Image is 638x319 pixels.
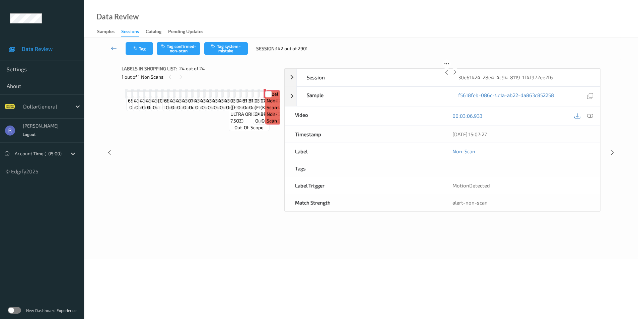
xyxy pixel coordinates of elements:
[214,104,243,111] span: out-of-scope
[129,104,158,111] span: out-of-scope
[285,177,442,194] div: Label Trigger
[442,177,600,194] div: MotionDetected
[171,104,200,111] span: out-of-scope
[142,104,171,111] span: out-of-scope
[285,143,442,160] div: Label
[267,111,279,124] span: non-scan
[204,42,248,55] button: Tag system-mistake
[195,104,224,111] span: out-of-scope
[267,91,279,111] span: Label: Non-Scan
[96,13,139,20] div: Data Review
[183,104,212,111] span: out-of-scope
[285,106,442,126] div: Video
[285,86,600,106] div: Samplef5618feb-086c-4c1a-ab22-da863c852258
[261,91,292,117] span: Label: 079100525669 (KNB SMALL BREED 13LB)
[168,28,203,36] div: Pending Updates
[147,104,176,111] span: out-of-scope
[256,45,276,52] span: Session:
[189,104,218,111] span: out-of-scope
[208,104,237,111] span: out-of-scope
[255,117,284,124] span: out-of-scope
[135,104,164,111] span: out-of-scope
[452,112,482,119] a: 00:03:06.933
[297,69,448,86] div: Session
[97,28,115,36] div: Samples
[243,104,272,111] span: out-of-scope
[220,104,249,111] span: out-of-scope
[285,194,442,211] div: Match Strength
[157,42,200,55] button: Tag confirmed-non-scan
[297,87,448,106] div: Sample
[285,126,442,143] div: Timestamp
[121,28,139,37] div: Sessions
[255,91,285,117] span: Label: 037000978107 (FEBREZE AIR GAIN OG 2PK)
[202,104,231,111] span: out-of-scope
[121,27,146,37] a: Sessions
[262,117,291,124] span: out-of-scope
[179,65,205,72] span: 24 out of 24
[146,28,161,36] div: Catalog
[285,160,442,177] div: Tags
[452,148,475,155] a: Non-Scan
[458,92,554,101] a: f5618feb-086c-4c1a-ab22-da863c852258
[126,42,153,55] button: Tag
[285,69,600,86] div: Session30e61424-28e4-4c94-8119-1f4f972ee2f6
[146,27,168,36] a: Catalog
[230,91,268,124] span: Label: 030772081242 ([PERSON_NAME] ULTRA ORIGINAL 7.5OZ)
[452,131,590,138] div: [DATE] 15:07:27
[249,104,278,111] span: out-of-scope
[153,104,182,111] span: out-of-scope
[122,73,280,81] div: 1 out of 1 Non Scans
[166,104,195,111] span: out-of-scope
[122,65,177,72] span: Labels in shopping list:
[177,104,206,111] span: out-of-scope
[237,104,267,111] span: out-of-scope
[168,27,210,36] a: Pending Updates
[234,124,264,131] span: out-of-scope
[97,27,121,36] a: Samples
[448,69,599,86] div: 30e61424-28e4-4c94-8119-1f4f972ee2f6
[276,45,308,52] span: 142 out of 2901
[452,199,590,206] div: alert-non-scan
[226,104,255,111] span: out-of-scope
